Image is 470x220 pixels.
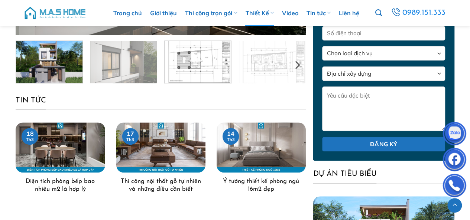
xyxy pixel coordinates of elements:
[16,122,105,173] img: Diện tích phòng bếp bao nhiêu m2 là hợp lý 16
[220,178,302,194] a: Ý tưởng thiết kế phòng ngủ 16m2 đẹp
[322,26,445,40] input: Số điện thoại
[290,58,304,72] button: Next
[402,7,446,19] span: 0989.151.333
[375,5,382,21] a: Tìm kiếm
[165,39,231,83] img: Nhà phố 2,5 tầng - Anh Hoạch - Sóc Sơn 13
[120,178,201,194] a: Thi công nội thất gỗ tự nhiên và những điều cần biết
[239,41,305,85] img: Nhà phố 2,5 tầng - Anh Hoạch - Sóc Sơn 14
[116,122,205,173] img: Thi công nội thất gỗ tự nhiên và những điều cần biết 18
[443,175,466,198] img: Phone
[16,95,46,110] span: Tin tức
[23,2,87,24] img: M.A.S HOME – Tổng Thầu Thiết Kế Và Xây Nhà Trọn Gói
[313,168,376,184] span: DỰ ÁN TIÊU BIỂU
[90,41,157,85] img: Nhà phố 2,5 tầng - Anh Hoạch - Sóc Sơn 12
[390,6,447,20] a: 0989.151.333
[443,124,466,146] img: Zalo
[447,198,462,213] a: Lên đầu trang
[443,150,466,172] img: Facebook
[216,122,305,173] img: Ý tưởng thiết kế phòng ngủ 16m2 đẹp 19
[16,39,82,83] img: Nhà phố 2,5 tầng - Anh Hoạch - Sóc Sơn 11
[322,137,445,151] input: Đăng ký
[19,178,101,194] a: Diện tích phòng bếp bao nhiêu m2 là hợp lý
